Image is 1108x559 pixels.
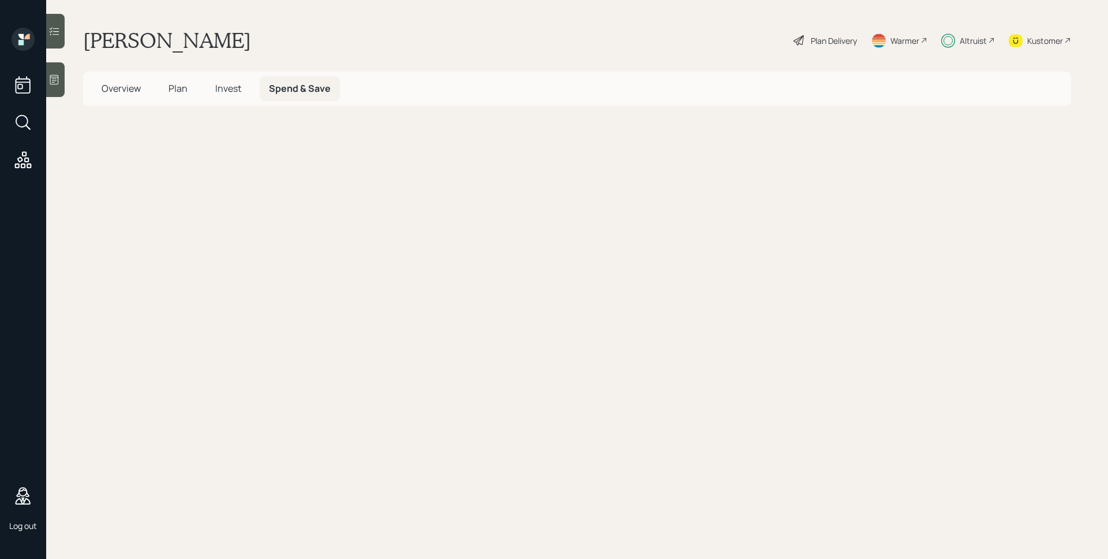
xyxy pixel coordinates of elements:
h1: [PERSON_NAME] [83,28,251,53]
span: Spend & Save [269,82,331,95]
div: Warmer [890,35,919,47]
div: Altruist [960,35,987,47]
span: Overview [102,82,141,95]
span: Invest [215,82,241,95]
span: Plan [169,82,188,95]
div: Log out [9,520,37,531]
div: Plan Delivery [811,35,857,47]
div: Kustomer [1027,35,1063,47]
